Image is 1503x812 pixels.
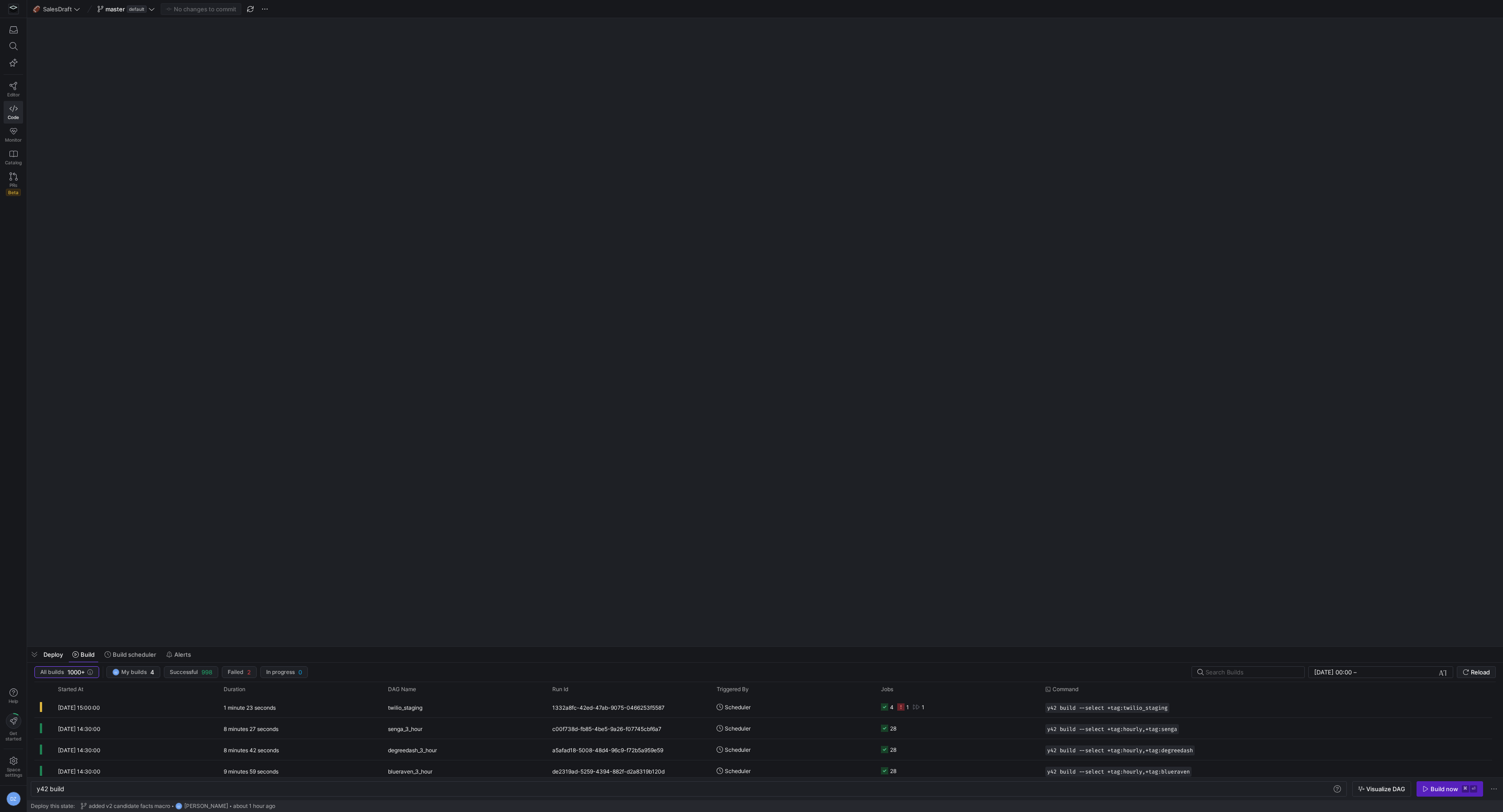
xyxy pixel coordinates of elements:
[222,666,257,678] button: Failed2
[4,753,23,782] a: Spacesettings
[890,739,896,760] div: 28
[1053,686,1078,693] span: Command
[67,669,85,676] span: 1000+
[121,669,147,675] span: My builds
[31,803,75,809] span: Deploy this state:
[224,747,279,754] y42-duration: 8 minutes 42 seconds
[247,669,251,676] span: 2
[170,669,198,675] span: Successful
[5,160,22,165] span: Catalog
[9,5,18,14] img: https://storage.googleapis.com/y42-prod-data-exchange/images/Yf2Qvegn13xqq0DljGMI0l8d5Zqtiw36EXr8...
[58,686,83,693] span: Started At
[4,684,23,708] button: Help
[5,767,22,778] span: Space settings
[725,718,751,739] span: Scheduler
[201,669,212,676] span: 998
[34,666,99,678] button: All builds1000+
[881,686,893,693] span: Jobs
[4,124,23,146] a: Monitor
[164,666,218,678] button: Successful998
[58,747,101,754] span: [DATE] 14:30:00
[224,726,278,732] y42-duration: 8 minutes 27 seconds
[547,760,711,781] div: de2319ad-5259-4394-882f-d2a8319b120d
[547,739,711,760] div: a5afad18-5008-48d4-96c9-f72b5a959e59
[150,669,154,676] span: 4
[224,704,276,711] y42-duration: 1 minute 23 seconds
[388,697,422,718] span: twilio_staging
[1314,669,1352,676] input: Start datetime
[162,647,195,662] button: Alerts
[8,115,19,120] span: Code
[547,697,711,717] div: 1332a8fc-42ed-47ab-9075-0466253f5587
[1047,705,1168,711] span: y42 build --select +tag:twilio_staging
[1431,785,1458,793] div: Build now
[6,189,21,196] span: Beta
[89,803,170,809] span: added v2 candidate facts macro
[37,785,64,793] span: y42 build
[58,726,101,732] span: [DATE] 14:30:00
[95,3,157,15] button: masterdefault
[4,1,23,17] a: https://storage.googleapis.com/y42-prod-data-exchange/images/Yf2Qvegn13xqq0DljGMI0l8d5Zqtiw36EXr8...
[1359,669,1418,676] input: End datetime
[10,182,17,188] span: PRs
[43,5,72,13] span: SalesDraft
[105,5,125,13] span: master
[58,768,101,775] span: [DATE] 14:30:00
[113,651,156,658] span: Build scheduler
[4,78,23,101] a: Editor
[4,789,23,808] button: DZ
[184,803,228,809] span: [PERSON_NAME]
[266,669,295,675] span: In progress
[906,697,909,718] div: 1
[1206,669,1297,676] input: Search Builds
[68,647,99,662] button: Build
[260,666,308,678] button: In progress0
[34,739,1492,760] div: Press SPACE to select this row.
[112,669,120,676] div: DZ
[4,146,23,169] a: Catalog
[58,704,100,711] span: [DATE] 15:00:00
[1047,726,1177,732] span: y42 build --select +tag:hourly,+tag:senga
[6,792,21,806] div: DZ
[725,739,751,760] span: Scheduler
[127,5,147,13] span: default
[4,169,23,200] a: PRsBeta
[7,92,20,97] span: Editor
[388,761,432,782] span: blueraven_3_hour
[1417,781,1483,797] button: Build now⌘⏎
[5,731,21,741] span: Get started
[725,697,751,718] span: Scheduler
[8,698,19,704] span: Help
[43,651,63,658] span: Deploy
[552,686,568,693] span: Run Id
[1047,747,1193,754] span: y42 build --select +tag:hourly,+tag:degreedash
[101,647,160,662] button: Build scheduler
[106,666,160,678] button: DZMy builds4
[1352,781,1411,797] button: Visualize DAG
[388,686,416,693] span: DAG Name
[1471,669,1490,676] span: Reload
[1462,785,1469,793] kbd: ⌘
[890,697,894,718] div: 4
[33,6,39,12] span: 🏈
[388,718,422,740] span: senga_3_hour
[233,803,275,809] span: about 1 hour ago
[890,718,896,739] div: 28
[34,697,1492,718] div: Press SPACE to select this row.
[78,800,278,812] button: added v2 candidate facts macroDZ[PERSON_NAME]about 1 hour ago
[388,740,437,761] span: degreedash_3_hour
[224,686,245,693] span: Duration
[1047,769,1190,775] span: y42 build --select +tag:hourly,+tag:blueraven
[1354,669,1357,676] span: –
[1366,785,1405,793] span: Visualize DAG
[922,697,924,718] div: 1
[717,686,749,693] span: Triggered By
[4,101,23,124] a: Code
[34,718,1492,739] div: Press SPACE to select this row.
[175,802,182,810] div: DZ
[298,669,302,676] span: 0
[174,651,191,658] span: Alerts
[34,760,1492,782] div: Press SPACE to select this row.
[4,710,23,745] button: Getstarted
[40,669,64,675] span: All builds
